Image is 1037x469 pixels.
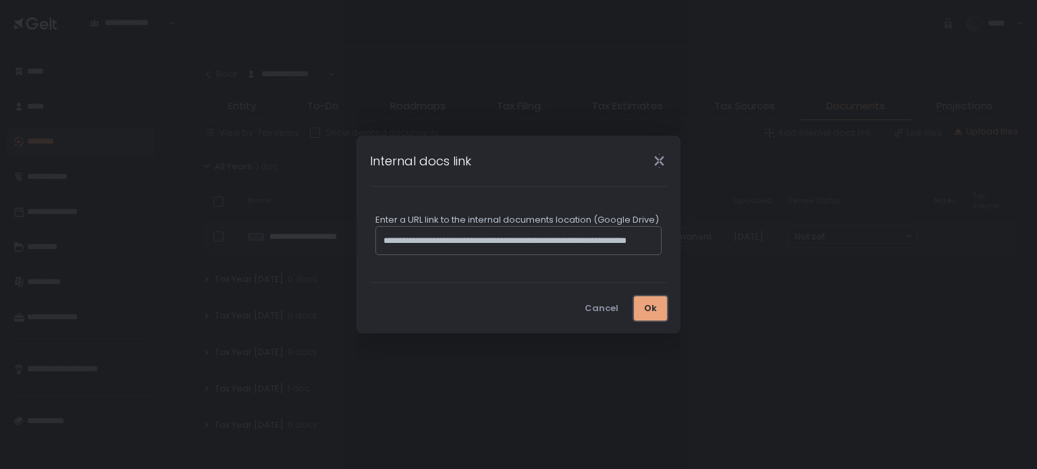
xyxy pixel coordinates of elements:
div: Close [637,153,681,169]
div: Cancel [585,302,618,314]
button: Cancel [575,296,629,321]
div: Ok [644,302,657,314]
div: Enter a URL link to the internal documents location (Google Drive) [375,214,662,226]
h1: Internal docs link [370,152,471,170]
button: Ok [634,296,667,321]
